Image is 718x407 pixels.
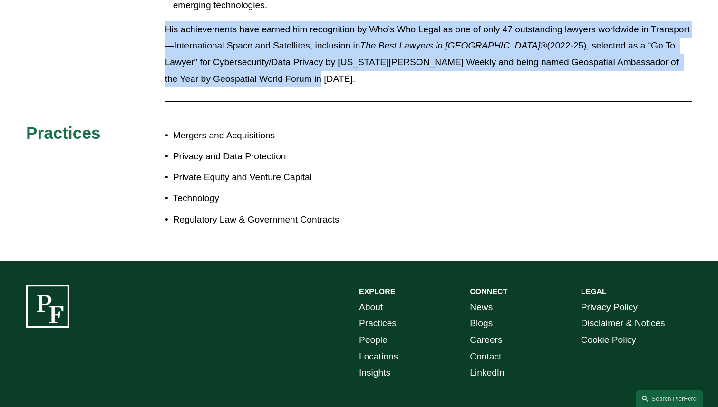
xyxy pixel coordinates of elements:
strong: EXPLORE [359,288,395,296]
span: Practices [26,124,101,142]
p: Privacy and Data Protection [173,148,359,165]
a: Insights [359,365,390,381]
a: Contact [470,349,501,365]
p: Mergers and Acquisitions [173,127,359,144]
strong: CONNECT [470,288,507,296]
a: Cookie Policy [581,332,636,349]
a: Disclaimer & Notices [581,315,665,332]
p: Technology [173,190,359,207]
a: LinkedIn [470,365,505,381]
a: About [359,299,383,316]
p: Private Equity and Venture Capital [173,169,359,186]
strong: LEGAL [581,288,607,296]
em: The Best Lawyers in [GEOGRAPHIC_DATA]® [360,40,547,50]
a: Search this site [636,390,703,407]
p: Regulatory Law & Government Contracts [173,212,359,228]
a: Blogs [470,315,493,332]
a: Practices [359,315,397,332]
a: People [359,332,388,349]
a: Privacy Policy [581,299,638,316]
p: His achievements have earned him recognition by Who’s Who Legal as one of only 47 outstanding law... [165,21,692,87]
a: Locations [359,349,398,365]
a: Careers [470,332,502,349]
a: News [470,299,493,316]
